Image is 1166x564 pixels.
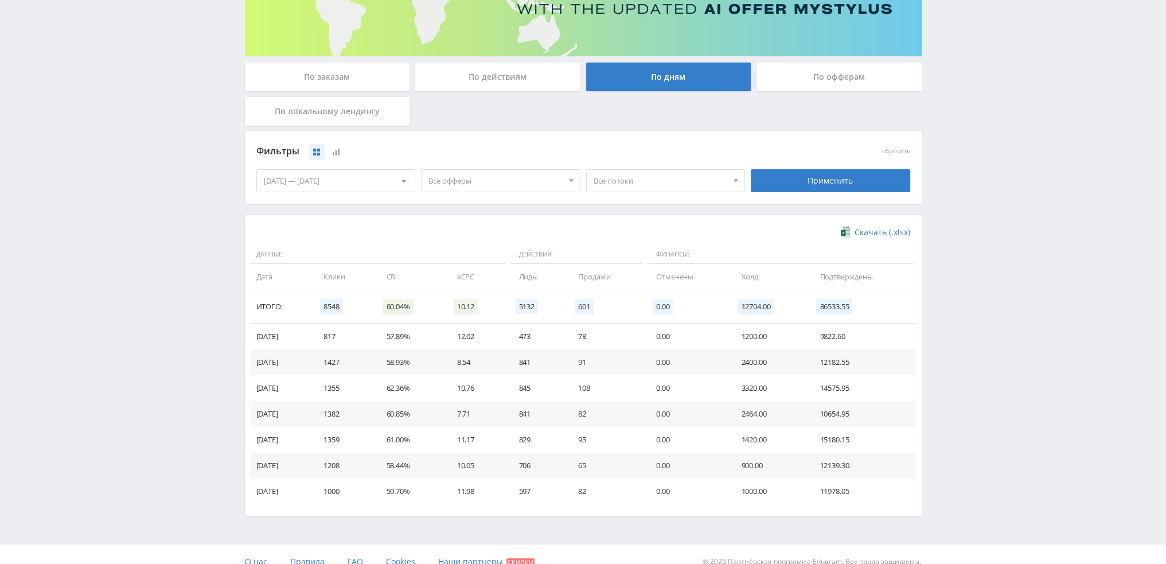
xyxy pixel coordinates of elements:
[567,479,645,504] td: 82
[730,375,808,401] td: 3320.00
[312,375,375,401] td: 1355
[575,299,594,314] span: 601
[312,401,375,427] td: 1382
[567,349,645,375] td: 91
[446,401,508,427] td: 7.71
[730,349,808,375] td: 2400.00
[808,264,915,290] td: Подтверждены
[808,453,915,479] td: 12139.30
[756,63,922,91] div: По офферам
[251,427,313,453] td: [DATE]
[567,264,645,290] td: Продажи
[245,63,410,91] div: По заказам
[808,324,915,349] td: 9822.60
[257,170,415,192] div: [DATE] — [DATE]
[645,427,730,453] td: 0.00
[751,169,910,192] div: Применить
[375,401,445,427] td: 60.85%
[375,349,445,375] td: 58.93%
[816,299,852,314] span: 86533.55
[508,427,567,453] td: 829
[567,401,645,427] td: 82
[645,453,730,479] td: 0.00
[312,427,375,453] td: 1359
[375,453,445,479] td: 58.44%
[730,264,808,290] td: Холд
[251,349,313,375] td: [DATE]
[446,453,508,479] td: 10.05
[508,401,567,427] td: 841
[508,453,567,479] td: 706
[508,375,567,401] td: 845
[730,479,808,504] td: 1000.00
[251,324,313,349] td: [DATE]
[730,427,808,453] td: 1420.00
[645,375,730,401] td: 0.00
[245,97,410,126] div: По локальному лендингу
[251,401,313,427] td: [DATE]
[808,427,915,453] td: 15180.15
[446,427,508,453] td: 11.17
[808,349,915,375] td: 12182.55
[251,375,313,401] td: [DATE]
[508,479,567,504] td: 597
[428,170,563,192] span: Все офферы
[730,324,808,349] td: 1200.00
[516,299,538,314] span: 5132
[841,226,851,238] img: xlsx
[841,227,910,238] a: Скачать (.xlsx)
[645,479,730,504] td: 0.00
[375,427,445,453] td: 61.00%
[251,264,313,290] td: Дата
[730,401,808,427] td: 2464.00
[645,324,730,349] td: 0.00
[446,479,508,504] td: 11.98
[808,375,915,401] td: 14575.95
[508,349,567,375] td: 841
[251,245,505,265] span: Данные:
[256,143,746,160] div: Фильтры
[738,299,774,314] span: 12704.00
[446,324,508,349] td: 12.02
[653,299,673,314] span: 0.00
[454,299,478,314] span: 10.12
[730,453,808,479] td: 900.00
[383,299,413,314] span: 60.04%
[375,324,445,349] td: 57.89%
[645,349,730,375] td: 0.00
[312,479,375,504] td: 1000
[508,324,567,349] td: 473
[510,245,642,265] span: Действия:
[415,63,580,91] div: По действиям
[882,147,910,155] button: сбросить
[446,349,508,375] td: 8.54
[446,375,508,401] td: 10.76
[312,349,375,375] td: 1427
[375,375,445,401] td: 62.36%
[320,299,342,314] span: 8548
[567,427,645,453] td: 95
[508,264,567,290] td: Лиды
[312,453,375,479] td: 1208
[375,479,445,504] td: 59.70%
[312,264,375,290] td: Клики
[251,479,313,504] td: [DATE]
[645,401,730,427] td: 0.00
[586,63,751,91] div: По дням
[375,264,445,290] td: CR
[251,290,313,324] td: Итого:
[312,324,375,349] td: 817
[251,453,313,479] td: [DATE]
[808,479,915,504] td: 11978.05
[567,453,645,479] td: 65
[594,170,728,192] span: Все потоки
[567,375,645,401] td: 108
[648,245,912,265] span: Финансы:
[855,228,910,237] span: Скачать (.xlsx)
[446,264,508,290] td: eCPC
[808,401,915,427] td: 10654.95
[645,264,730,290] td: Отменены
[567,324,645,349] td: 78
